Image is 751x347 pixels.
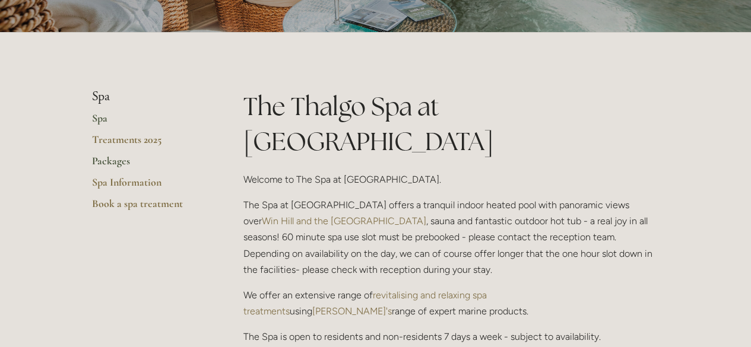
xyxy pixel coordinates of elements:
p: The Spa at [GEOGRAPHIC_DATA] offers a tranquil indoor heated pool with panoramic views over , sau... [243,197,660,278]
p: We offer an extensive range of using range of expert marine products. [243,287,660,319]
a: Packages [92,154,205,176]
p: The Spa is open to residents and non-residents 7 days a week - subject to availability. [243,329,660,345]
h1: The Thalgo Spa at [GEOGRAPHIC_DATA] [243,89,660,159]
a: Win Hill and the [GEOGRAPHIC_DATA] [262,215,426,227]
a: Book a spa treatment [92,197,205,218]
a: Spa Information [92,176,205,197]
a: Spa [92,112,205,133]
a: [PERSON_NAME]'s [312,305,392,317]
p: Welcome to The Spa at [GEOGRAPHIC_DATA]. [243,171,660,187]
li: Spa [92,89,205,104]
a: Treatments 2025 [92,133,205,154]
